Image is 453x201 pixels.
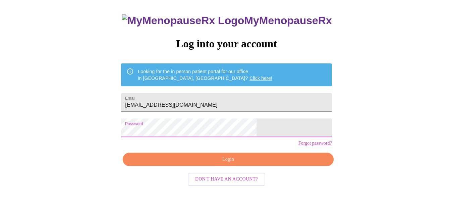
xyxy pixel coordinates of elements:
a: Don't have an account? [186,176,267,182]
h3: MyMenopauseRx [122,14,332,27]
span: Don't have an account? [195,175,258,184]
a: Click here! [249,76,272,81]
div: Looking for the in person patient portal for our office in [GEOGRAPHIC_DATA], [GEOGRAPHIC_DATA]? [138,65,272,84]
span: Login [130,155,326,164]
button: Don't have an account? [188,173,265,186]
a: Forgot password? [298,141,332,146]
button: Login [123,153,333,166]
img: MyMenopauseRx Logo [122,14,244,27]
h3: Log into your account [121,38,332,50]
